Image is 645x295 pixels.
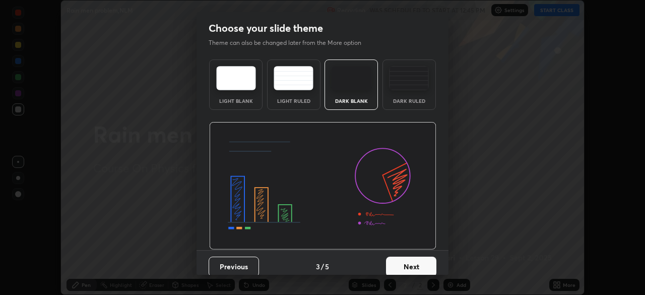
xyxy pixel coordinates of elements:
h4: / [321,261,324,272]
h2: Choose your slide theme [209,22,323,35]
div: Dark Ruled [389,98,429,103]
button: Previous [209,257,259,277]
div: Dark Blank [331,98,371,103]
img: darkTheme.f0cc69e5.svg [332,66,371,90]
div: Light Ruled [274,98,314,103]
p: Theme can also be changed later from the More option [209,38,372,47]
h4: 5 [325,261,329,272]
img: lightTheme.e5ed3b09.svg [216,66,256,90]
button: Next [386,257,436,277]
img: lightRuledTheme.5fabf969.svg [274,66,313,90]
img: darkThemeBanner.d06ce4a2.svg [209,122,436,250]
h4: 3 [316,261,320,272]
div: Light Blank [216,98,256,103]
img: darkRuledTheme.de295e13.svg [389,66,429,90]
